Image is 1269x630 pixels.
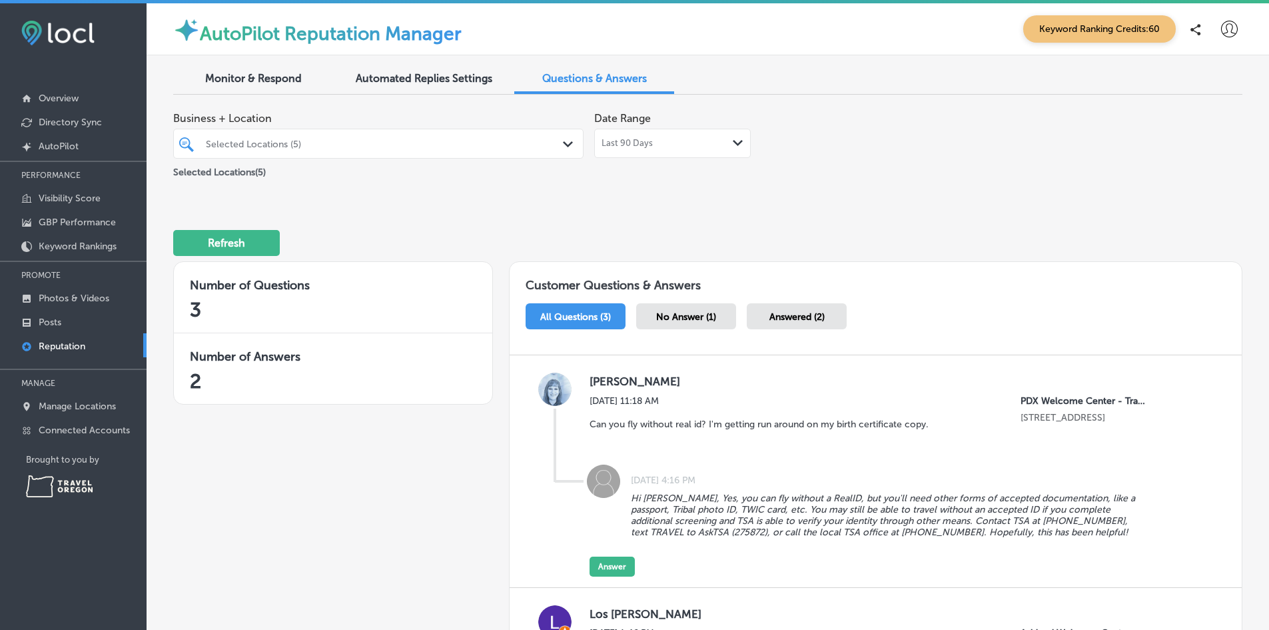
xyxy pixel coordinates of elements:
img: autopilot-icon [173,17,200,43]
img: fda3e92497d09a02dc62c9cd864e3231.png [21,21,95,45]
p: Directory Sync [39,117,102,128]
h3: Number of Answers [190,349,476,364]
h3: Number of Questions [190,278,476,293]
label: Los [PERSON_NAME] [590,607,1210,621]
p: Overview [39,93,79,104]
p: Hi [PERSON_NAME], Yes, you can fly without a RealID, but you'll need other forms of accepted docu... [631,493,1142,538]
label: Date Range [594,112,651,125]
p: Connected Accounts [39,425,130,436]
p: PDX Welcome Center - Travel Oregon [1021,395,1148,407]
p: 7000 NE Airport Way [1021,412,1148,423]
span: Answered (2) [769,311,825,323]
span: All Questions (3) [540,311,611,323]
label: [DATE] 4:16 PM [631,475,695,486]
h2: 2 [190,369,476,393]
p: Can you fly without real id? I'm getting run around on my birth certificate copy. [590,419,929,430]
span: Automated Replies Settings [356,72,492,85]
button: Refresh [173,230,280,256]
p: Photos & Videos [39,293,109,304]
p: Reputation [39,341,85,352]
span: Last 90 Days [602,138,653,149]
h2: 3 [190,298,476,322]
p: GBP Performance [39,217,116,228]
span: Questions & Answers [542,72,647,85]
p: Brought to you by [26,455,147,465]
span: Business + Location [173,112,584,125]
label: AutoPilot Reputation Manager [200,23,462,45]
img: Travel Oregon [26,475,93,497]
p: Visibility Score [39,193,101,204]
div: Selected Locations (5) [206,138,564,149]
button: Answer [590,557,635,577]
span: No Answer (1) [656,311,716,323]
span: Keyword Ranking Credits: 60 [1023,15,1176,43]
p: AutoPilot [39,141,79,152]
p: Selected Locations ( 5 ) [173,161,266,178]
label: [DATE] 11:18 AM [590,395,939,407]
p: Manage Locations [39,401,116,412]
h1: Customer Questions & Answers [510,262,1242,298]
span: Monitor & Respond [205,72,302,85]
label: [PERSON_NAME] [590,375,1210,389]
p: Posts [39,317,61,328]
p: Keyword Rankings [39,241,117,252]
